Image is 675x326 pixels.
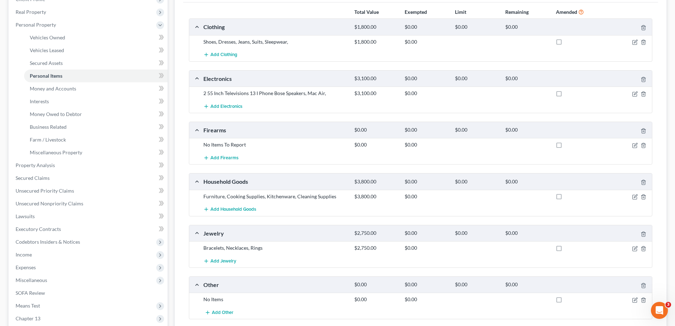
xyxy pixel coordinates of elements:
div: $0.00 [401,193,451,200]
div: Jewelry [200,230,351,237]
a: Unsecured Priority Claims [10,184,168,197]
div: $0.00 [401,244,451,252]
div: Shoes, Dresses, Jeans, Suits, Sleepwear, [200,38,351,45]
div: $2,750.00 [351,230,401,237]
div: $0.00 [351,141,401,148]
div: $0.00 [451,127,502,133]
span: 3 [665,302,671,308]
div: Furniture, Cooking Supplies, Kitchenware, Cleaning Supplies [200,193,351,200]
div: $0.00 [401,24,451,31]
span: Money and Accounts [30,85,76,92]
div: Bracelets, Necklaces, Rings [200,244,351,252]
div: Clothing [200,23,351,31]
a: Vehicles Leased [24,44,168,57]
span: Add Household Goods [210,207,256,212]
a: Miscellaneous Property [24,146,168,159]
div: $0.00 [351,296,401,303]
a: Secured Claims [10,172,168,184]
div: $3,800.00 [351,178,401,185]
div: $3,100.00 [351,75,401,82]
div: 2 55 Inch Televisions 13 I Phone Bose Speakers, Mac Air, [200,90,351,97]
a: Farm / Livestock [24,133,168,146]
a: Money Owed to Debtor [24,108,168,121]
button: Add Electronics [203,100,242,113]
span: Property Analysis [16,162,55,168]
a: Money and Accounts [24,82,168,95]
div: $0.00 [502,127,552,133]
a: Property Analysis [10,159,168,172]
div: $0.00 [401,75,451,82]
div: $0.00 [401,90,451,97]
span: Income [16,252,32,258]
div: $0.00 [451,24,502,31]
span: Personal Property [16,22,56,28]
button: Add Household Goods [203,203,256,216]
div: $3,800.00 [351,193,401,200]
strong: Amended [556,9,577,15]
span: Unsecured Priority Claims [16,188,74,194]
span: Expenses [16,264,36,270]
span: Vehicles Leased [30,47,64,53]
strong: Exempted [405,9,427,15]
div: $0.00 [351,127,401,133]
div: $0.00 [401,178,451,185]
span: Miscellaneous Property [30,149,82,155]
div: $0.00 [351,281,401,288]
span: Money Owed to Debtor [30,111,82,117]
div: Firearms [200,126,351,134]
span: Add Electronics [210,104,242,109]
a: Secured Assets [24,57,168,70]
span: Secured Claims [16,175,50,181]
div: $0.00 [451,178,502,185]
div: $0.00 [401,230,451,237]
a: Interests [24,95,168,108]
div: $0.00 [401,281,451,288]
span: Farm / Livestock [30,137,66,143]
a: SOFA Review [10,287,168,299]
a: Business Related [24,121,168,133]
span: Secured Assets [30,60,63,66]
a: Unsecured Nonpriority Claims [10,197,168,210]
div: $0.00 [502,178,552,185]
div: $0.00 [502,24,552,31]
div: $0.00 [502,75,552,82]
span: Chapter 13 [16,315,40,321]
span: Add Clothing [210,52,237,58]
div: $0.00 [401,127,451,133]
button: Add Other [203,306,235,319]
span: Business Related [30,124,67,130]
div: $1,800.00 [351,24,401,31]
div: $1,800.00 [351,38,401,45]
span: Personal Items [30,73,62,79]
span: Executory Contracts [16,226,61,232]
span: Add Other [212,310,234,315]
a: Executory Contracts [10,223,168,236]
button: Add Firearms [203,151,238,164]
strong: Limit [455,9,466,15]
div: Other [200,281,351,288]
span: Lawsuits [16,213,35,219]
div: $0.00 [451,230,502,237]
iframe: Intercom live chat [651,302,668,319]
strong: Remaining [505,9,529,15]
a: Vehicles Owned [24,31,168,44]
div: $2,750.00 [351,244,401,252]
span: Codebtors Insiders & Notices [16,239,80,245]
div: No Items To Report [200,141,351,148]
div: $0.00 [451,281,502,288]
span: Miscellaneous [16,277,47,283]
strong: Total Value [354,9,379,15]
div: $0.00 [502,230,552,237]
button: Add Jewelry [203,254,236,267]
div: $3,100.00 [351,90,401,97]
span: Interests [30,98,49,104]
span: Add Firearms [210,155,238,161]
span: Means Test [16,303,40,309]
div: $0.00 [401,38,451,45]
span: Unsecured Nonpriority Claims [16,200,83,206]
span: Add Jewelry [210,258,236,264]
div: Household Goods [200,178,351,185]
span: SOFA Review [16,290,45,296]
span: Vehicles Owned [30,34,65,40]
button: Add Clothing [203,48,237,61]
